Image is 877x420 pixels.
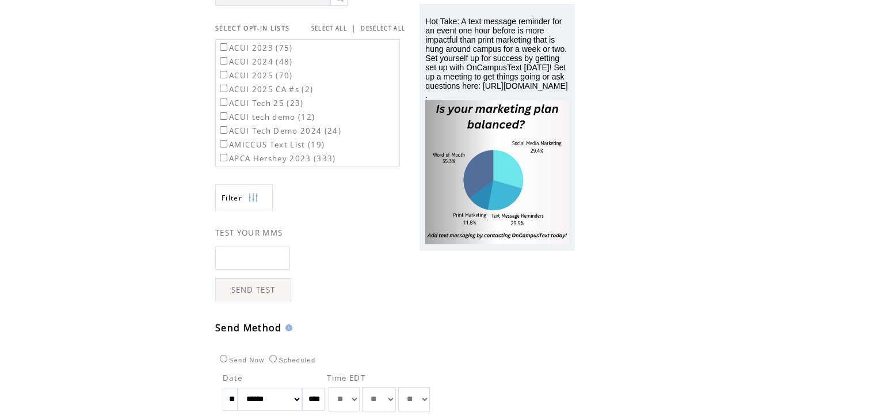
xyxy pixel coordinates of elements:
span: Date [223,373,242,383]
span: Send Method [215,321,282,334]
input: ACUI 2025 (70) [220,71,227,78]
img: filters.png [248,185,258,211]
span: SELECT OPT-IN LISTS [215,24,289,32]
label: ACUI Tech Demo 2024 (24) [218,126,341,136]
span: Time EDT [327,373,365,383]
label: ACUI 2025 (70) [218,70,293,81]
label: ACUI 2023 (75) [218,43,293,53]
label: Scheduled [266,357,315,364]
input: ACUI tech demo (12) [220,112,227,120]
input: ACUI Tech 25 (23) [220,99,227,106]
input: ACUI 2023 (75) [220,43,227,51]
a: SEND TEST [215,278,291,301]
label: ACUI tech demo (12) [218,112,315,122]
input: AMICCUS Text List (19) [220,140,227,147]
a: Filter [215,184,273,210]
a: DESELECT ALL [361,25,405,32]
span: | [352,23,356,33]
span: Show filters [222,193,242,203]
span: TEST YOUR MMS [215,228,283,238]
input: Scheduled [269,355,277,362]
input: ACUI Tech Demo 2024 (24) [220,126,227,134]
input: APCA Hershey 2023 (333) [220,154,227,161]
input: Send Now [220,355,227,362]
label: ACUI Tech 25 (23) [218,98,304,108]
input: ACUI 2025 CA #s (2) [220,85,227,92]
label: AMICCUS Text List (19) [218,139,325,150]
label: APCA Hershey 2023 (333) [218,153,336,164]
img: help.gif [282,324,292,331]
label: ACUI 2024 (48) [218,56,293,67]
label: Send Now [217,357,264,364]
a: SELECT ALL [311,25,347,32]
span: Hot Take: A text message reminder for an event one hour before is more impactful than print marke... [425,17,567,100]
input: ACUI 2024 (48) [220,57,227,65]
label: ACUI 2025 CA #s (2) [218,84,313,94]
